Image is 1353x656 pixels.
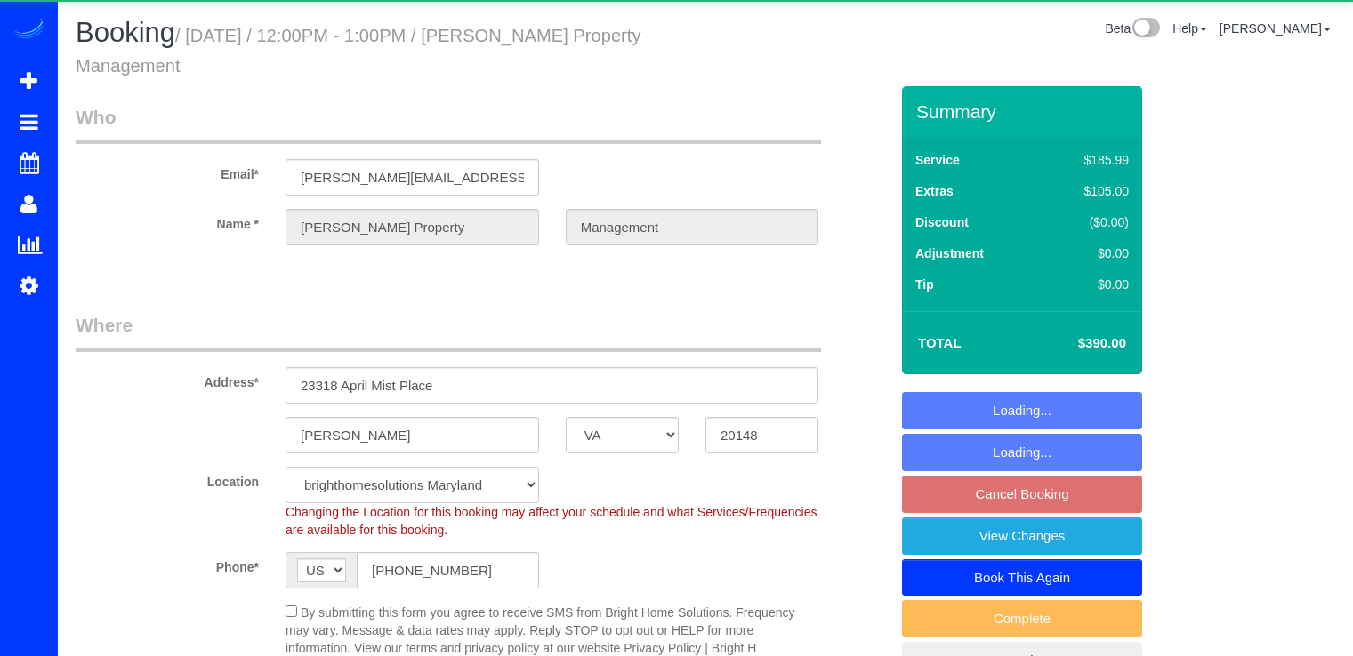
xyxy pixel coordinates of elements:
input: Phone* [357,552,539,588]
a: Beta [1105,21,1160,36]
label: Email* [62,159,272,183]
h4: $390.00 [1025,336,1126,351]
small: / [DATE] / 12:00PM - 1:00PM / [PERSON_NAME] Property Management [76,26,640,76]
input: Last Name* [566,209,819,245]
label: Location [62,467,272,491]
a: Book This Again [902,559,1142,596]
div: ($0.00) [1046,213,1129,231]
label: Extras [915,182,954,200]
a: [PERSON_NAME] [1220,21,1331,36]
span: Booking [76,17,175,48]
strong: Total [918,335,962,350]
label: Discount [915,213,969,231]
h3: Summary [916,101,1133,122]
label: Adjustment [915,244,984,262]
input: Zip Code* [705,417,818,453]
div: $0.00 [1046,276,1129,293]
span: Changing the Location for this booking may affect your schedule and what Services/Frequencies are... [286,505,817,537]
legend: Who [76,104,821,144]
label: Name * [62,209,272,233]
div: $185.99 [1046,151,1129,169]
input: Email* [286,159,539,196]
input: First Name* [286,209,539,245]
span: By submitting this form you agree to receive SMS from Bright Home Solutions. Frequency may vary. ... [286,605,794,655]
a: Help [1172,21,1207,36]
label: Tip [915,276,934,293]
div: $0.00 [1046,244,1129,262]
label: Service [915,151,960,169]
img: Automaid Logo [11,18,46,43]
label: Phone* [62,552,272,576]
a: View Changes [902,517,1142,555]
input: City* [286,417,539,453]
div: $105.00 [1046,182,1129,200]
img: New interface [1131,18,1160,41]
label: Address* [62,367,272,391]
legend: Where [76,312,821,352]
